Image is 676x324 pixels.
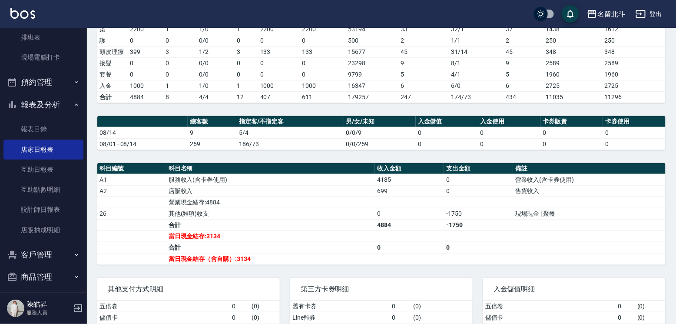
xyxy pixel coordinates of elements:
td: 0 / 0 [197,57,235,69]
td: 2589 [544,57,603,69]
td: 0 [258,57,300,69]
img: Logo [10,8,35,19]
td: 9 [398,57,449,69]
td: 31 / 14 [449,46,504,57]
td: 611 [300,91,346,103]
a: 店販抽成明細 [3,220,83,240]
th: 指定客/不指定客 [237,116,344,127]
td: 9 [504,57,544,69]
td: 0 [603,127,666,138]
td: ( 0 ) [411,312,473,323]
td: 5 [504,69,544,80]
td: 348 [603,46,666,57]
td: 售貨收入 [513,185,666,197]
p: 服務人員 [27,309,71,317]
td: 0 [163,35,197,46]
a: 設計師日報表 [3,200,83,220]
td: 0 [128,69,163,80]
td: 08/14 [97,127,188,138]
td: 247 [398,91,449,103]
td: 合計 [97,91,128,103]
th: 收入金額 [375,163,444,174]
td: 2200 [258,23,300,35]
td: 434 [504,91,544,103]
td: 33 [398,23,449,35]
td: 16347 [346,80,398,91]
td: 0 / 0 [197,35,235,46]
td: 5 [398,69,449,80]
td: 407 [258,91,300,103]
td: 0 [230,312,249,323]
th: 入金使用 [478,116,541,127]
td: -1750 [444,208,513,219]
td: 1000 [300,80,346,91]
td: 1 [235,23,258,35]
td: 0 [128,35,163,46]
th: 科目編號 [97,163,166,174]
td: 0/0/9 [344,127,416,138]
td: 頭皮理療 [97,46,128,57]
td: 接髮 [97,57,128,69]
td: 5/4 [237,127,344,138]
td: 0 [416,138,478,150]
td: 15677 [346,46,398,57]
th: 入金儲值 [416,116,478,127]
td: -1750 [444,219,513,230]
td: 0 [478,138,541,150]
td: 2725 [544,80,603,91]
td: 護 [97,35,128,46]
td: 699 [375,185,444,197]
h5: 陳皓昇 [27,300,71,309]
td: 2 [504,35,544,46]
td: 1438 [544,23,603,35]
th: 支出金額 [444,163,513,174]
a: 互助點數明細 [3,180,83,200]
td: ( 0 ) [249,312,280,323]
a: 排班表 [3,27,83,47]
th: 科目名稱 [166,163,375,174]
td: 250 [603,35,666,46]
td: 合計 [166,242,375,253]
td: 1960 [544,69,603,80]
td: 0 [375,242,444,253]
td: ( 0 ) [411,301,473,312]
td: 4/4 [197,91,235,103]
button: 名留北斗 [583,5,629,23]
span: 入金儲值明細 [494,285,655,294]
td: 0 [163,69,197,80]
td: 11035 [544,91,603,103]
td: Line酷券 [290,312,390,323]
td: 0 [235,35,258,46]
td: 0 [390,301,411,312]
td: 0 [616,301,635,312]
td: 6 [398,80,449,91]
td: 348 [544,46,603,57]
td: 3 [235,46,258,57]
td: 套餐 [97,69,128,80]
td: ( 0 ) [635,312,666,323]
td: ( 0 ) [635,301,666,312]
td: 0 [163,57,197,69]
td: 6 [504,80,544,91]
td: 0 [444,174,513,185]
td: 0 / 0 [197,69,235,80]
td: 6 / 0 [449,80,504,91]
td: 0 [300,57,346,69]
td: 五倍卷 [97,301,230,312]
a: 店家日報表 [3,140,83,160]
a: 報表目錄 [3,119,83,139]
td: 1000 [258,80,300,91]
button: 預約管理 [3,71,83,94]
td: 8 [163,91,197,103]
button: save [562,5,579,23]
td: 染 [97,23,128,35]
td: 其他(雜項)收支 [166,208,375,219]
td: 儲值卡 [97,312,230,323]
td: 0/0/259 [344,138,416,150]
td: 26 [97,208,166,219]
td: 0 [540,138,603,150]
td: 0 [390,312,411,323]
td: 0 [444,242,513,253]
td: 0 [230,301,249,312]
td: A1 [97,174,166,185]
